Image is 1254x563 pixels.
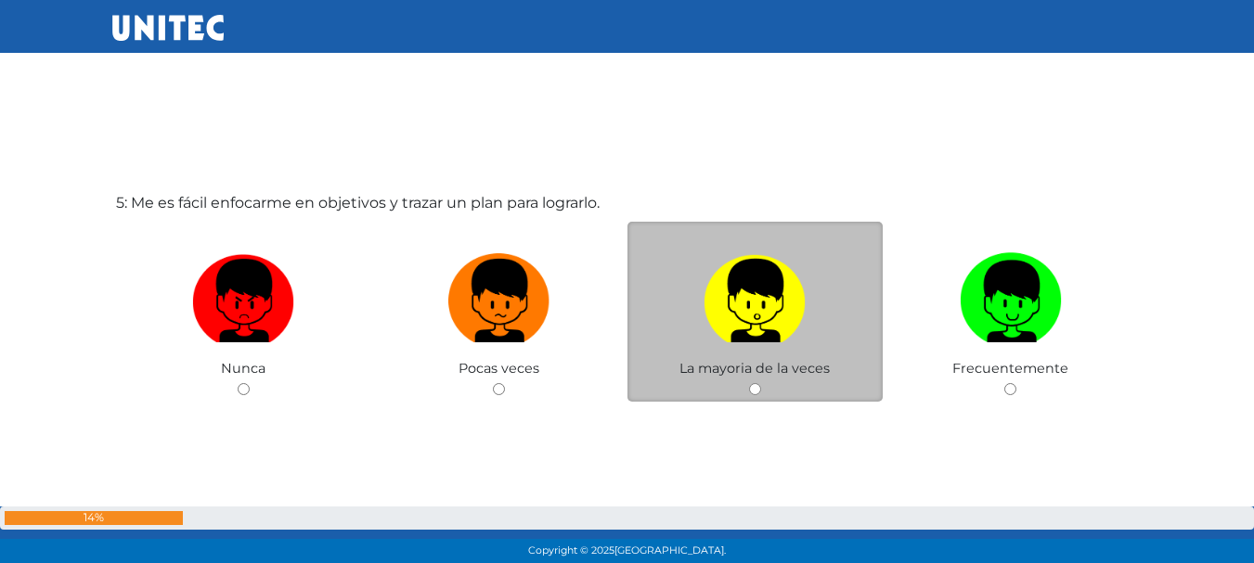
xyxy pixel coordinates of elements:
img: Nunca [192,246,294,343]
img: La mayoria de la veces [704,246,806,343]
img: UNITEC [112,15,224,41]
span: Nunca [221,360,265,377]
img: Pocas veces [448,246,550,343]
span: Pocas veces [459,360,539,377]
label: 5: Me es fácil enfocarme en objetivos y trazar un plan para lograrlo. [116,192,600,214]
span: Frecuentemente [952,360,1068,377]
span: La mayoria de la veces [679,360,830,377]
img: Frecuentemente [960,246,1062,343]
span: [GEOGRAPHIC_DATA]. [614,544,726,557]
div: 14% [5,511,183,525]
